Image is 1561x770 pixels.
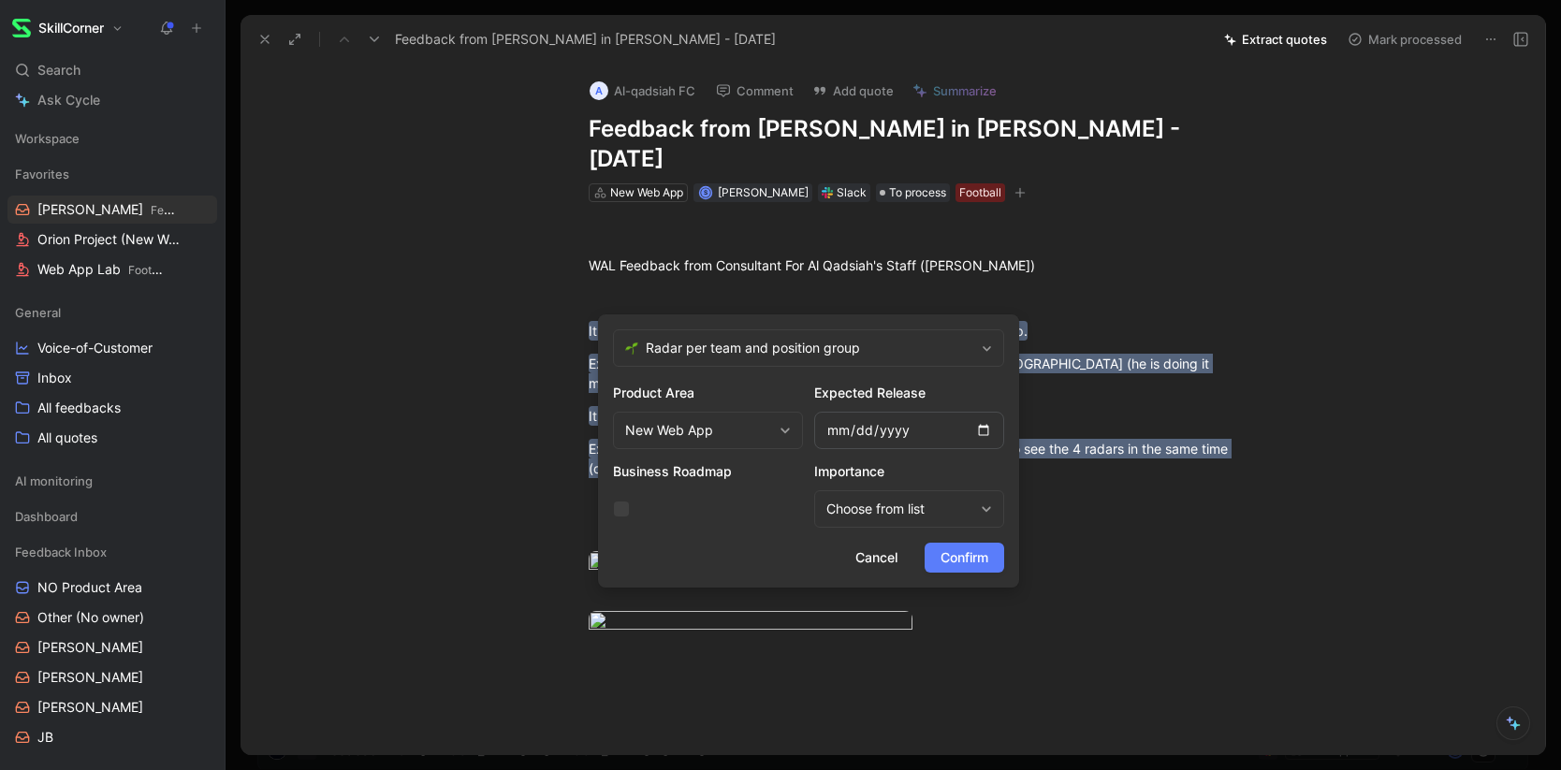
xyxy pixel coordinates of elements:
[839,543,913,573] button: Cancel
[925,543,1004,573] button: Confirm
[814,460,1004,483] h2: Importance
[613,382,803,404] h2: Product Area
[941,546,988,569] span: Confirm
[826,498,973,520] div: Choose from list
[625,419,772,442] div: New Web App
[613,460,803,483] h2: Business Roadmap
[855,546,897,569] span: Cancel
[814,412,1004,449] input: Enter a Expected Release
[814,382,1004,404] h2: Expected Release
[625,341,638,355] img: 🌱
[646,337,974,359] span: Radar per team and position group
